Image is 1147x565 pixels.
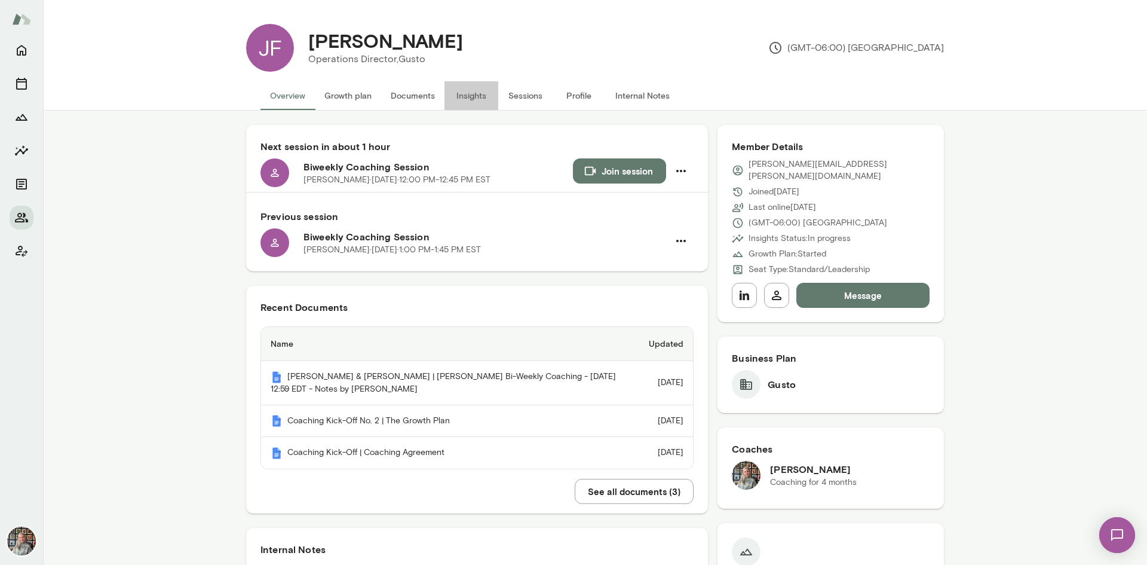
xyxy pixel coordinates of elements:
h6: Recent Documents [260,300,694,314]
h6: Biweekly Coaching Session [303,160,573,174]
p: (GMT-06:00) [GEOGRAPHIC_DATA] [768,41,944,55]
h6: Coaches [732,442,930,456]
button: Client app [10,239,33,263]
h6: Next session in about 1 hour [260,139,694,154]
img: Mento [12,8,31,30]
h4: [PERSON_NAME] [308,29,463,52]
h6: Internal Notes [260,542,694,557]
td: [DATE] [639,361,693,405]
th: Name [261,327,639,361]
h6: Business Plan [732,351,930,365]
p: Joined [DATE] [749,186,799,198]
button: Insights [444,81,498,110]
button: Profile [552,81,606,110]
button: Home [10,38,33,62]
th: Coaching Kick-Off No. 2 | The Growth Plan [261,405,639,438]
th: [PERSON_NAME] & [PERSON_NAME] | [PERSON_NAME] Bi-Weekly Coaching - [DATE] 12:59 EDT - Notes by [P... [261,361,639,405]
button: Sessions [498,81,552,110]
td: [DATE] [639,405,693,438]
button: Documents [10,172,33,196]
p: [PERSON_NAME][EMAIL_ADDRESS][PERSON_NAME][DOMAIN_NAME] [749,158,930,182]
p: [PERSON_NAME] · [DATE] · 1:00 PM-1:45 PM EST [303,244,481,256]
p: Coaching for 4 months [770,477,857,488]
p: [PERSON_NAME] · [DATE] · 12:00 PM-12:45 PM EST [303,174,490,186]
button: See all documents (3) [575,479,694,504]
div: JF [246,24,294,72]
p: Insights Status: In progress [749,233,851,245]
button: Documents [381,81,444,110]
button: Members [10,206,33,230]
img: Mento | Coaching sessions [271,447,283,459]
h6: Gusto [768,377,796,392]
h6: Member Details [732,139,930,154]
img: Mento | Coaching sessions [271,415,283,427]
button: Internal Notes [606,81,679,110]
button: Growth plan [315,81,381,110]
p: Growth Plan: Started [749,248,826,260]
button: Growth Plan [10,105,33,129]
h6: Biweekly Coaching Session [303,230,668,244]
button: Overview [260,81,315,110]
img: Tricia Maggio [732,461,760,490]
th: Coaching Kick-Off | Coaching Agreement [261,437,639,469]
button: Join session [573,158,666,184]
p: Operations Director, Gusto [308,52,463,66]
td: [DATE] [639,437,693,469]
p: Seat Type: Standard/Leadership [749,264,870,276]
button: Sessions [10,72,33,96]
img: Tricia Maggio [7,527,36,555]
p: Last online [DATE] [749,201,816,213]
h6: [PERSON_NAME] [770,462,857,477]
img: Mento | Coaching sessions [271,371,283,383]
h6: Previous session [260,209,694,224]
button: Message [796,283,930,308]
p: (GMT-06:00) [GEOGRAPHIC_DATA] [749,217,887,229]
th: Updated [639,327,693,361]
button: Insights [10,139,33,163]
